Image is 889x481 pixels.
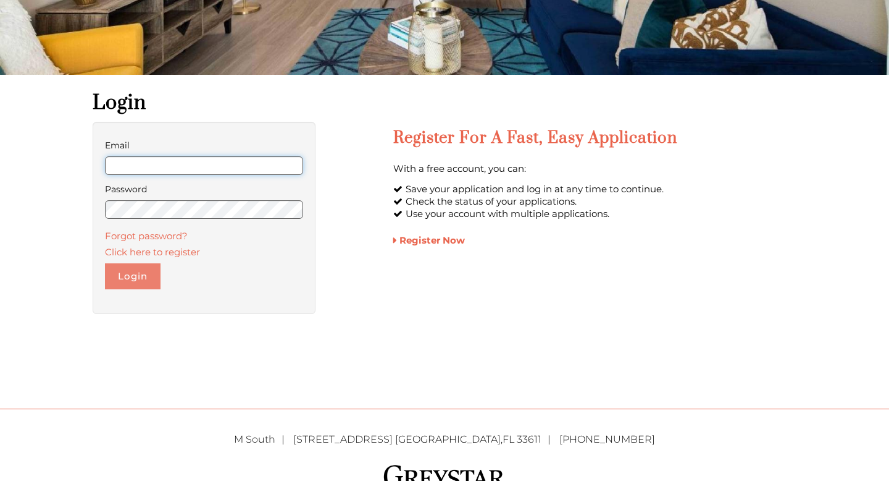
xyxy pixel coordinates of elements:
[105,200,303,219] input: password
[503,433,514,445] span: FL
[105,137,303,153] label: Email
[234,433,291,445] span: M South
[517,433,541,445] span: 33611
[393,128,796,148] h2: Register for a Fast, Easy Application
[93,90,796,116] h1: Login
[105,230,188,242] a: Forgot password?
[393,183,796,195] li: Save your application and log in at any time to continue.
[234,433,557,445] a: M South [STREET_ADDRESS] [GEOGRAPHIC_DATA],FL 33611
[293,433,393,445] span: [STREET_ADDRESS]
[393,161,796,177] p: With a free account, you can:
[293,433,557,445] span: ,
[105,156,303,175] input: email
[395,433,501,445] span: [GEOGRAPHIC_DATA]
[393,208,796,220] li: Use your account with multiple applications.
[559,433,655,445] a: [PHONE_NUMBER]
[393,195,796,208] li: Check the status of your applications.
[105,181,303,197] label: Password
[393,234,465,246] a: Register Now
[105,263,161,289] button: Login
[105,246,200,258] a: Click here to register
